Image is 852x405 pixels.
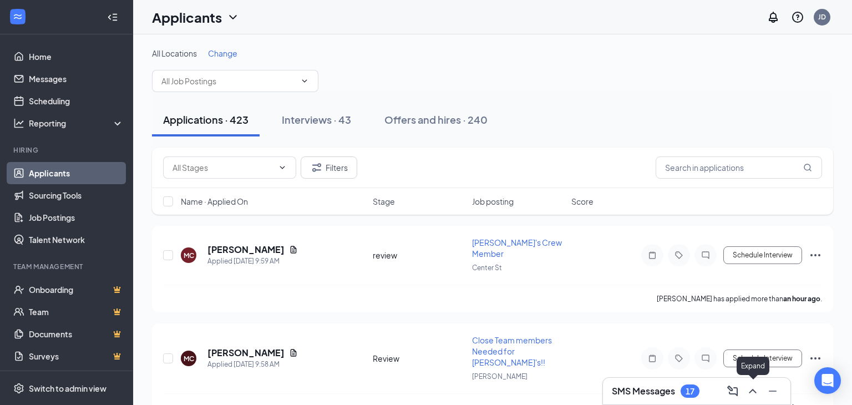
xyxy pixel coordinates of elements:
[672,354,686,363] svg: Tag
[13,383,24,394] svg: Settings
[173,161,273,174] input: All Stages
[472,335,552,367] span: Close Team members Needed for [PERSON_NAME]'s!!
[744,382,762,400] button: ChevronUp
[809,352,822,365] svg: Ellipses
[29,68,124,90] a: Messages
[13,262,121,271] div: Team Management
[472,196,514,207] span: Job posting
[472,264,502,272] span: Center St
[12,11,23,22] svg: WorkstreamLogo
[207,256,298,267] div: Applied [DATE] 9:59 AM
[818,12,826,22] div: JD
[208,48,237,58] span: Change
[737,357,769,375] div: Expand
[783,295,820,303] b: an hour ago
[29,323,124,345] a: DocumentsCrown
[29,301,124,323] a: TeamCrown
[686,387,694,396] div: 17
[226,11,240,24] svg: ChevronDown
[656,156,822,179] input: Search in applications
[803,163,812,172] svg: MagnifyingGlass
[29,45,124,68] a: Home
[29,90,124,112] a: Scheduling
[29,118,124,129] div: Reporting
[646,354,659,363] svg: Note
[181,196,248,207] span: Name · Applied On
[612,385,675,397] h3: SMS Messages
[646,251,659,260] svg: Note
[766,384,779,398] svg: Minimize
[282,113,351,126] div: Interviews · 43
[29,279,124,301] a: OnboardingCrown
[161,75,296,87] input: All Job Postings
[184,354,194,363] div: MC
[791,11,804,24] svg: QuestionInfo
[672,251,686,260] svg: Tag
[310,161,323,174] svg: Filter
[767,11,780,24] svg: Notifications
[29,383,106,394] div: Switch to admin view
[373,196,395,207] span: Stage
[29,184,124,206] a: Sourcing Tools
[472,237,562,259] span: [PERSON_NAME]'s Crew Member
[107,12,118,23] svg: Collapse
[699,354,712,363] svg: ChatInactive
[723,350,802,367] button: Schedule Interview
[289,348,298,357] svg: Document
[152,8,222,27] h1: Applicants
[571,196,594,207] span: Score
[289,245,298,254] svg: Document
[29,345,124,367] a: SurveysCrown
[301,156,357,179] button: Filter Filters
[746,384,759,398] svg: ChevronUp
[764,382,782,400] button: Minimize
[13,118,24,129] svg: Analysis
[29,229,124,251] a: Talent Network
[278,163,287,172] svg: ChevronDown
[152,48,197,58] span: All Locations
[207,244,285,256] h5: [PERSON_NAME]
[814,367,841,394] div: Open Intercom Messenger
[300,77,309,85] svg: ChevronDown
[726,384,739,398] svg: ComposeMessage
[472,372,528,381] span: [PERSON_NAME]
[207,359,298,370] div: Applied [DATE] 9:58 AM
[373,353,465,364] div: Review
[13,145,121,155] div: Hiring
[29,162,124,184] a: Applicants
[384,113,488,126] div: Offers and hires · 240
[163,113,248,126] div: Applications · 423
[373,250,465,261] div: review
[184,251,194,260] div: MC
[29,206,124,229] a: Job Postings
[699,251,712,260] svg: ChatInactive
[657,294,822,303] p: [PERSON_NAME] has applied more than .
[724,382,742,400] button: ComposeMessage
[809,249,822,262] svg: Ellipses
[723,246,802,264] button: Schedule Interview
[207,347,285,359] h5: [PERSON_NAME]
